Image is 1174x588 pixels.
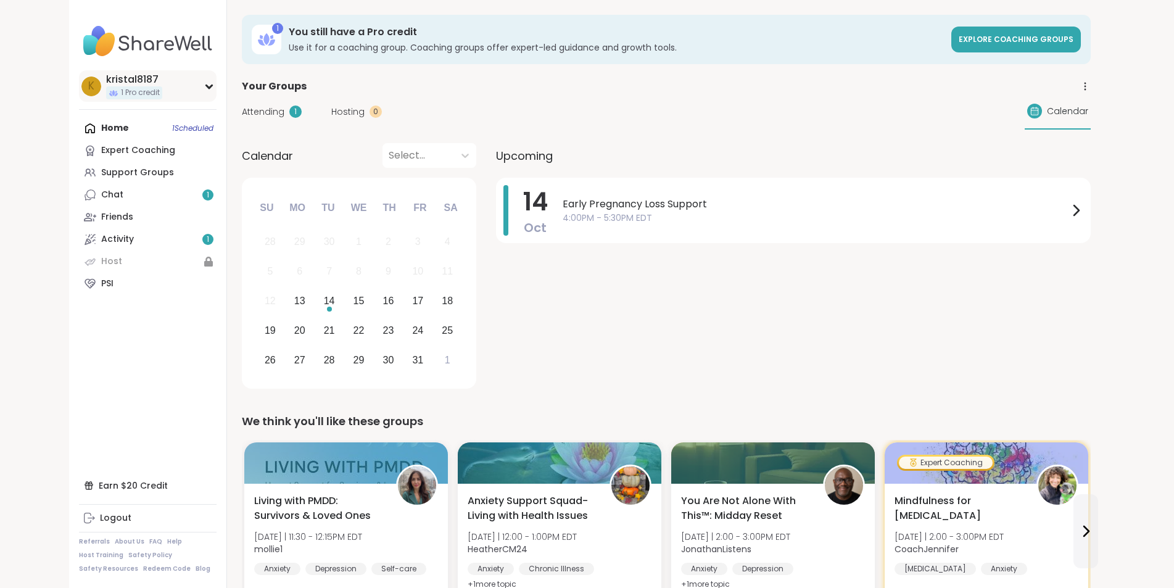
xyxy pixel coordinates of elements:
[79,206,217,228] a: Friends
[326,263,332,280] div: 7
[345,194,372,222] div: We
[267,263,273,280] div: 5
[88,78,94,94] span: k
[899,457,993,469] div: Expert Coaching
[375,229,402,255] div: Not available Thursday, October 2nd, 2025
[305,563,366,575] div: Depression
[289,41,944,54] h3: Use it for a coaching group. Coaching groups offer expert-led guidance and growth tools.
[375,347,402,373] div: Choose Thursday, October 30th, 2025
[101,144,175,157] div: Expert Coaching
[563,212,1069,225] span: 4:00PM - 5:30PM EDT
[371,563,426,575] div: Self-care
[398,466,436,505] img: mollie1
[405,259,431,285] div: Not available Friday, October 10th, 2025
[412,322,423,339] div: 24
[294,352,305,368] div: 27
[1038,466,1077,505] img: CoachJennifer
[375,317,402,344] div: Choose Thursday, October 23rd, 2025
[316,317,342,344] div: Choose Tuesday, October 21st, 2025
[106,73,162,86] div: kristal8187
[345,259,372,285] div: Not available Wednesday, October 8th, 2025
[242,106,284,118] span: Attending
[375,259,402,285] div: Not available Thursday, October 9th, 2025
[468,543,527,555] b: HeatherCM24
[79,139,217,162] a: Expert Coaching
[121,88,160,98] span: 1 Pro credit
[286,259,313,285] div: Not available Monday, October 6th, 2025
[434,259,461,285] div: Not available Saturday, October 11th, 2025
[289,106,302,118] div: 1
[128,551,172,560] a: Safety Policy
[79,551,123,560] a: Host Training
[331,106,365,118] span: Hosting
[434,317,461,344] div: Choose Saturday, October 25th, 2025
[405,347,431,373] div: Choose Friday, October 31st, 2025
[681,531,790,543] span: [DATE] | 2:00 - 3:00PM EDT
[345,347,372,373] div: Choose Wednesday, October 29th, 2025
[442,292,453,309] div: 18
[294,233,305,250] div: 29
[345,229,372,255] div: Not available Wednesday, October 1st, 2025
[324,233,335,250] div: 30
[356,263,362,280] div: 8
[316,288,342,315] div: Choose Tuesday, October 14th, 2025
[101,278,114,290] div: PSI
[442,322,453,339] div: 25
[468,563,514,575] div: Anxiety
[79,474,217,497] div: Earn $20 Credit
[434,347,461,373] div: Choose Saturday, November 1st, 2025
[951,27,1081,52] a: Explore Coaching Groups
[100,512,131,524] div: Logout
[79,251,217,273] a: Host
[265,352,276,368] div: 26
[79,273,217,295] a: PSI
[207,190,209,201] span: 1
[242,413,1091,430] div: We think you'll like these groups
[316,347,342,373] div: Choose Tuesday, October 28th, 2025
[383,352,394,368] div: 30
[196,565,210,573] a: Blog
[257,317,284,344] div: Choose Sunday, October 19th, 2025
[353,352,365,368] div: 29
[353,292,365,309] div: 15
[345,317,372,344] div: Choose Wednesday, October 22nd, 2025
[316,259,342,285] div: Not available Tuesday, October 7th, 2025
[412,352,423,368] div: 31
[386,263,391,280] div: 9
[254,494,382,523] span: Living with PMDD: Survivors & Loved Ones
[442,263,453,280] div: 11
[254,531,362,543] span: [DATE] | 11:30 - 12:15PM EDT
[253,194,280,222] div: Su
[468,494,596,523] span: Anxiety Support Squad- Living with Health Issues
[383,292,394,309] div: 16
[519,563,594,575] div: Chronic Illness
[265,292,276,309] div: 12
[257,347,284,373] div: Choose Sunday, October 26th, 2025
[681,563,727,575] div: Anxiety
[563,197,1069,212] span: Early Pregnancy Loss Support
[370,106,382,118] div: 0
[732,563,793,575] div: Depression
[437,194,464,222] div: Sa
[386,233,391,250] div: 2
[115,537,144,546] a: About Us
[412,263,423,280] div: 10
[79,507,217,529] a: Logout
[412,292,423,309] div: 17
[286,317,313,344] div: Choose Monday, October 20th, 2025
[265,322,276,339] div: 19
[524,219,547,236] span: Oct
[242,79,307,94] span: Your Groups
[101,167,174,179] div: Support Groups
[167,537,182,546] a: Help
[895,543,959,555] b: CoachJennifer
[286,229,313,255] div: Not available Monday, September 29th, 2025
[405,288,431,315] div: Choose Friday, October 17th, 2025
[294,322,305,339] div: 20
[284,194,311,222] div: Mo
[981,563,1027,575] div: Anxiety
[496,147,553,164] span: Upcoming
[407,194,434,222] div: Fr
[681,494,809,523] span: You Are Not Alone With This™: Midday Reset
[434,229,461,255] div: Not available Saturday, October 4th, 2025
